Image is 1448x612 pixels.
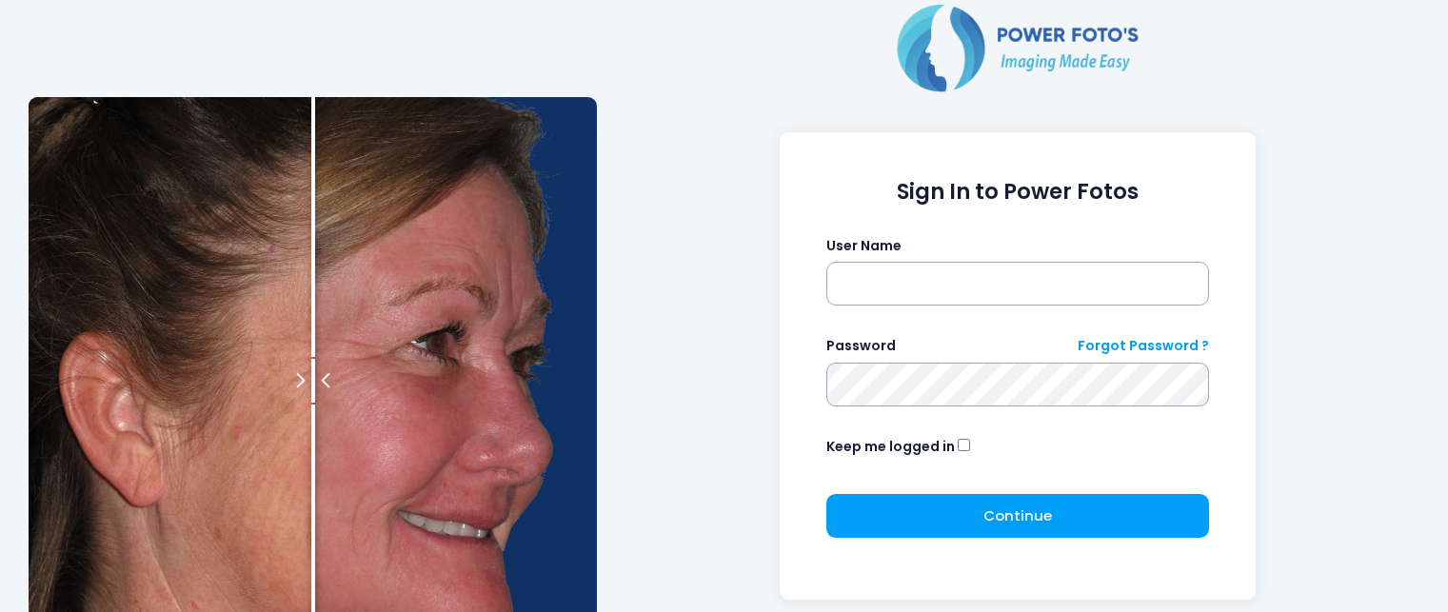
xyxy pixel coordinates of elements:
[826,236,902,256] label: User Name
[826,437,955,457] label: Keep me logged in
[1078,336,1209,356] a: Forgot Password ?
[983,505,1052,525] span: Continue
[826,179,1210,205] h1: Sign In to Power Fotos
[826,336,896,356] label: Password
[826,494,1210,538] button: Continue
